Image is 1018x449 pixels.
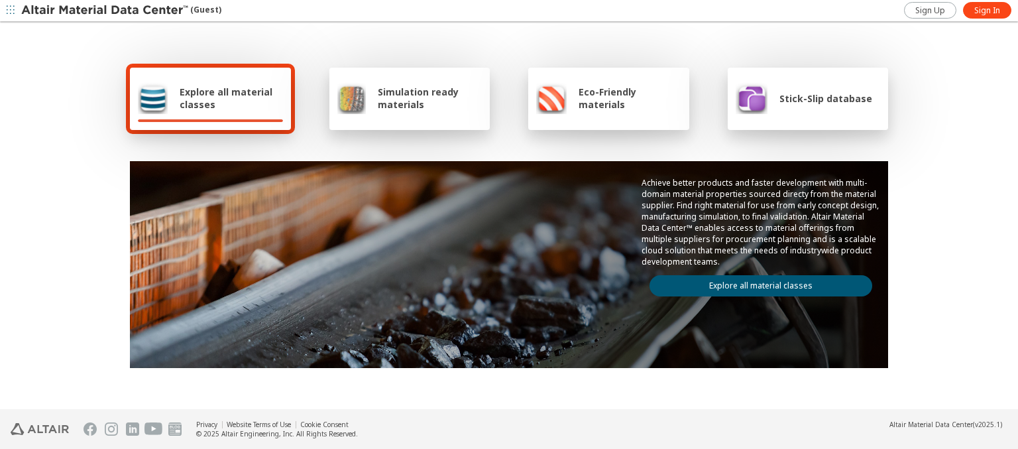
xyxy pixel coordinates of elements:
span: Simulation ready materials [378,86,482,111]
span: Sign In [974,5,1000,16]
div: (v2025.1) [889,420,1002,429]
img: Eco-Friendly materials [536,82,567,114]
span: Sign Up [915,5,945,16]
span: Altair Material Data Center [889,420,973,429]
span: Explore all material classes [180,86,283,111]
a: Sign Up [904,2,956,19]
a: Explore all material classes [650,275,872,296]
img: Stick-Slip database [736,82,767,114]
img: Altair Engineering [11,423,69,435]
a: Privacy [196,420,217,429]
a: Cookie Consent [300,420,349,429]
a: Website Terms of Use [227,420,291,429]
p: Achieve better products and faster development with multi-domain material properties sourced dire... [642,177,880,267]
div: (Guest) [21,4,221,17]
span: Eco-Friendly materials [579,86,681,111]
div: © 2025 Altair Engineering, Inc. All Rights Reserved. [196,429,358,438]
span: Stick-Slip database [779,92,872,105]
a: Sign In [963,2,1011,19]
img: Explore all material classes [138,82,168,114]
img: Altair Material Data Center [21,4,190,17]
img: Simulation ready materials [337,82,366,114]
